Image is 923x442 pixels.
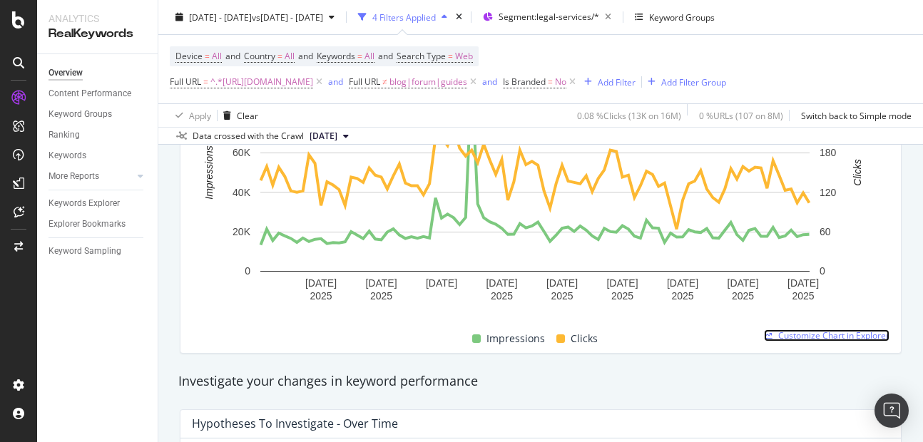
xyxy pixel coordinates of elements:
[611,290,633,302] text: 2025
[571,330,598,347] span: Clicks
[795,104,912,127] button: Switch back to Simple mode
[49,217,148,232] a: Explorer Bookmarks
[606,277,638,289] text: [DATE]
[298,50,313,62] span: and
[305,277,337,289] text: [DATE]
[820,147,837,158] text: 180
[192,416,398,431] div: Hypotheses to Investigate - Over Time
[503,76,546,88] span: Is Branded
[455,46,473,66] span: Web
[389,72,467,92] span: blog|forum|guides
[787,277,819,289] text: [DATE]
[578,73,636,91] button: Add Filter
[49,11,146,26] div: Analytics
[792,290,814,302] text: 2025
[852,159,863,185] text: Clicks
[874,394,909,428] div: Open Intercom Messenger
[364,46,374,66] span: All
[49,26,146,42] div: RealKeywords
[667,277,698,289] text: [DATE]
[49,86,131,101] div: Content Performance
[49,128,148,143] a: Ranking
[310,130,337,143] span: 2025 Aug. 4th
[764,329,889,341] a: Customize Chart in Explorer
[352,6,453,29] button: 4 Filters Applied
[237,109,258,121] div: Clear
[382,76,387,88] span: ≠
[482,75,497,88] button: and
[189,109,211,121] div: Apply
[245,265,250,277] text: 0
[728,277,759,289] text: [DATE]
[192,66,879,314] svg: A chart.
[49,196,148,211] a: Keywords Explorer
[178,372,903,391] div: Investigate your changes in keyword performance
[49,244,121,259] div: Keyword Sampling
[49,66,148,81] a: Overview
[49,196,120,211] div: Keywords Explorer
[671,290,693,302] text: 2025
[328,75,343,88] button: and
[365,277,397,289] text: [DATE]
[801,109,912,121] div: Switch back to Simple mode
[175,50,203,62] span: Device
[285,46,295,66] span: All
[170,104,211,127] button: Apply
[491,290,513,302] text: 2025
[820,187,837,198] text: 120
[598,76,636,88] div: Add Filter
[218,104,258,127] button: Clear
[328,76,343,88] div: and
[233,147,251,158] text: 60K
[233,226,251,237] text: 20K
[49,148,148,163] a: Keywords
[482,76,497,88] div: and
[49,244,148,259] a: Keyword Sampling
[170,76,201,88] span: Full URL
[820,226,831,237] text: 60
[49,107,148,122] a: Keyword Groups
[426,277,457,289] text: [DATE]
[225,50,240,62] span: and
[205,50,210,62] span: =
[203,76,208,88] span: =
[477,6,617,29] button: Segment:legal-services/*
[317,50,355,62] span: Keywords
[370,290,392,302] text: 2025
[820,265,825,277] text: 0
[212,46,222,66] span: All
[310,290,332,302] text: 2025
[486,330,545,347] span: Impressions
[49,169,133,184] a: More Reports
[546,277,578,289] text: [DATE]
[49,169,99,184] div: More Reports
[453,10,465,24] div: times
[661,76,726,88] div: Add Filter Group
[203,145,215,199] text: Impressions
[170,6,340,29] button: [DATE] - [DATE]vs[DATE] - [DATE]
[629,6,720,29] button: Keyword Groups
[378,50,393,62] span: and
[49,66,83,81] div: Overview
[699,109,783,121] div: 0 % URLs ( 107 on 8M )
[252,11,323,23] span: vs [DATE] - [DATE]
[49,107,112,122] div: Keyword Groups
[555,72,566,92] span: No
[193,130,304,143] div: Data crossed with the Crawl
[304,128,355,145] button: [DATE]
[642,73,726,91] button: Add Filter Group
[210,72,313,92] span: ^.*[URL][DOMAIN_NAME]
[486,277,517,289] text: [DATE]
[277,50,282,62] span: =
[49,128,80,143] div: Ranking
[778,329,889,341] span: Customize Chart in Explorer
[49,217,126,232] div: Explorer Bookmarks
[189,11,252,23] span: [DATE] - [DATE]
[233,187,251,198] text: 40K
[372,11,436,23] div: 4 Filters Applied
[244,50,275,62] span: Country
[499,11,599,23] span: Segment: legal-services/*
[448,50,453,62] span: =
[49,86,148,101] a: Content Performance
